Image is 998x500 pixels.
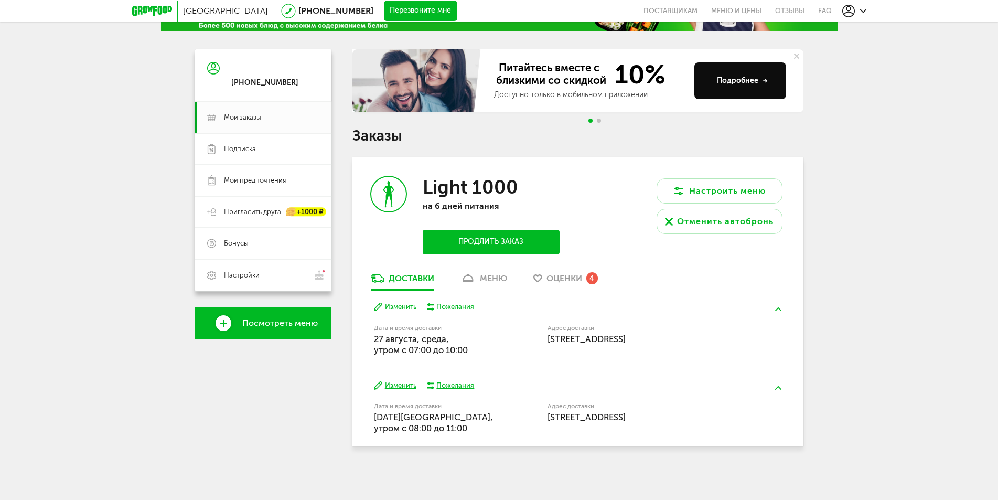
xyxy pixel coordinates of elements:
button: Подробнее [694,62,786,99]
span: [STREET_ADDRESS] [548,334,626,344]
div: Отменить автобронь [677,215,774,228]
div: [PHONE_NUMBER] [231,78,298,88]
a: Пригласить друга +1000 ₽ [195,196,331,228]
span: 10% [608,61,666,88]
a: Бонусы [195,228,331,259]
a: меню [455,273,512,290]
button: Перезвоните мне [384,1,457,22]
span: Мои предпочтения [224,176,286,185]
div: 4 [586,272,598,284]
button: Пожелания [427,302,475,312]
span: Подписка [224,144,256,154]
a: Мои заказы [195,102,331,133]
a: Подписка [195,133,331,165]
a: [PHONE_NUMBER] [298,6,373,16]
div: Подробнее [717,76,768,86]
p: на 6 дней питания [423,201,559,211]
span: Питайтесь вместе с близкими со скидкой [494,61,608,88]
button: Пожелания [427,381,475,390]
img: family-banner.579af9d.jpg [352,49,484,112]
div: меню [480,273,507,283]
span: [STREET_ADDRESS] [548,412,626,422]
a: Оценки 4 [528,273,603,290]
div: +1000 ₽ [286,208,326,217]
span: Go to slide 1 [588,119,593,123]
img: arrow-up-green.5eb5f82.svg [775,386,781,390]
span: Мои заказы [224,113,261,122]
span: Оценки [546,273,582,283]
span: Пригласить друга [224,207,281,217]
div: Доставки [389,273,434,283]
span: 27 августа, среда, утром c 07:00 до 10:00 [374,334,468,355]
button: Продлить заказ [423,230,559,254]
div: Пожелания [436,381,474,390]
label: Адрес доставки [548,403,743,409]
span: Настройки [224,271,260,280]
span: Бонусы [224,239,249,248]
span: [GEOGRAPHIC_DATA] [183,6,268,16]
h3: Light 1000 [423,176,518,198]
div: Пожелания [436,302,474,312]
h1: Заказы [352,129,803,143]
a: Настройки [195,259,331,291]
span: [DATE][GEOGRAPHIC_DATA], утром c 08:00 до 11:00 [374,412,493,433]
img: arrow-up-green.5eb5f82.svg [775,307,781,311]
span: Посмотреть меню [242,318,318,328]
span: Go to slide 2 [597,119,601,123]
button: Настроить меню [657,178,782,204]
button: Изменить [374,381,416,391]
button: Изменить [374,302,416,312]
a: Доставки [366,273,439,290]
label: Адрес доставки [548,325,743,331]
label: Дата и время доставки [374,403,494,409]
button: Отменить автобронь [657,209,782,234]
a: Посмотреть меню [195,307,331,339]
a: Мои предпочтения [195,165,331,196]
div: Доступно только в мобильном приложении [494,90,686,100]
label: Дата и время доставки [374,325,494,331]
